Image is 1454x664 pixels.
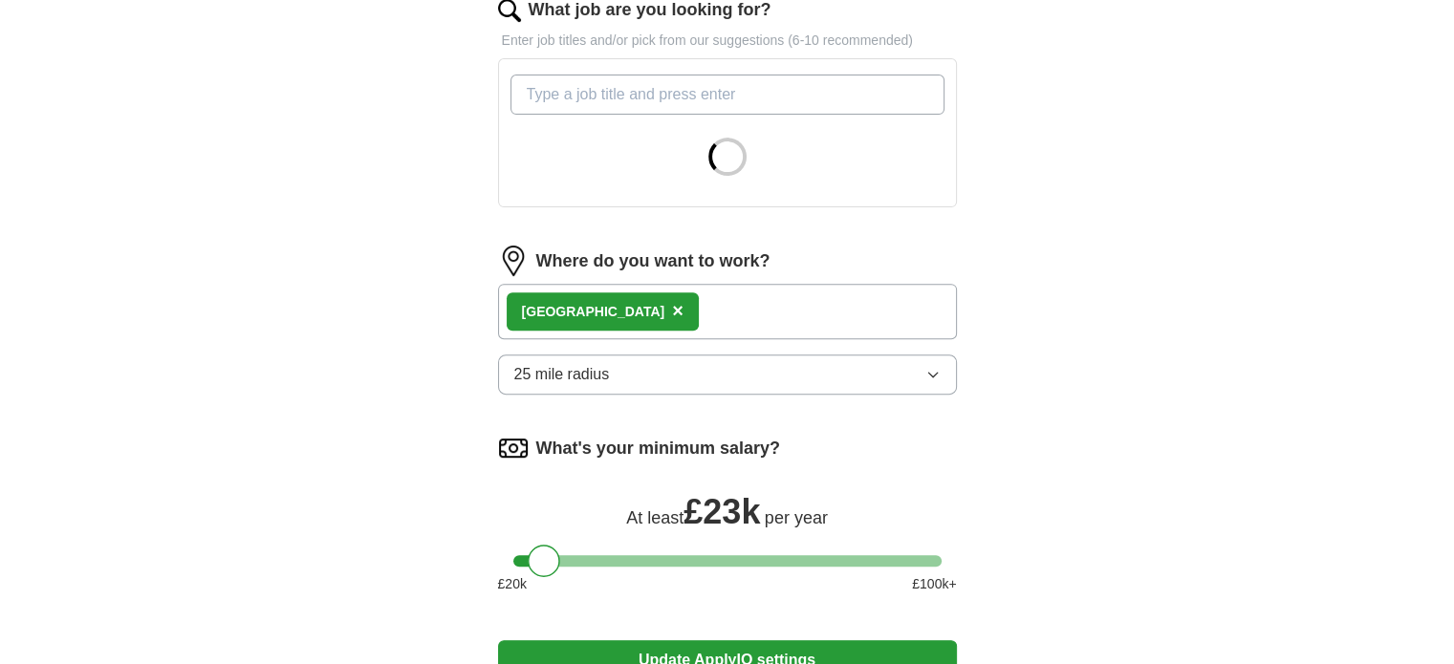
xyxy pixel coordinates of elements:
span: per year [765,508,828,527]
label: Where do you want to work? [536,248,770,274]
p: Enter job titles and/or pick from our suggestions (6-10 recommended) [498,31,957,51]
img: salary.png [498,433,529,463]
button: 25 mile radius [498,354,957,395]
span: 25 mile radius [514,363,610,386]
label: What's your minimum salary? [536,436,780,461]
button: × [672,297,684,326]
span: × [672,300,684,321]
div: [GEOGRAPHIC_DATA] [522,302,665,322]
input: Type a job title and press enter [510,75,944,115]
span: £ 23k [684,492,760,531]
img: location.png [498,246,529,276]
span: £ 20 k [498,574,527,594]
span: At least [626,508,684,527]
span: £ 100 k+ [912,574,956,594]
